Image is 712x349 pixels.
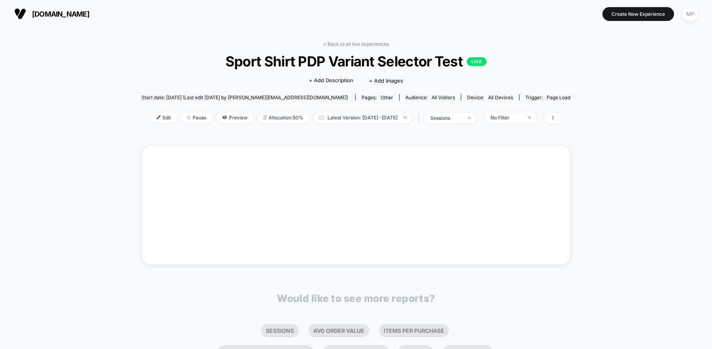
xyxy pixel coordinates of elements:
p: Would like to see more reports? [277,292,435,304]
span: Device: [461,94,519,100]
span: Start date: [DATE] (Last edit [DATE] by [PERSON_NAME][EMAIL_ADDRESS][DOMAIN_NAME]) [142,94,348,100]
div: MP [682,6,698,22]
span: Edit [151,112,177,123]
img: rebalance [263,115,267,120]
span: All Visitors [432,94,455,100]
button: MP [680,6,700,22]
p: LIVE [467,57,487,66]
span: + Add Description [309,77,353,85]
span: Pause [181,112,212,123]
span: Sport Shirt PDP Variant Selector Test [163,53,549,70]
span: [DOMAIN_NAME] [32,10,89,18]
div: No Filter [490,115,522,121]
div: Trigger: [525,94,570,100]
span: Latest Version: [DATE] - [DATE] [313,112,412,123]
span: + Add Images [369,77,403,84]
a: < Back to all live experiences [323,41,389,47]
span: all devices [488,94,513,100]
img: end [403,117,406,118]
span: | [416,112,424,124]
img: end [187,115,191,119]
li: Items Per Purchase [379,324,449,337]
span: other [381,94,393,100]
span: Allocation: 50% [258,112,309,123]
span: Preview [216,112,254,123]
img: end [528,117,531,118]
li: Avg Order Value [309,324,369,337]
div: Pages: [362,94,393,100]
button: [DOMAIN_NAME] [12,8,92,20]
button: Create New Experience [602,7,674,21]
div: Audience: [405,94,455,100]
img: Visually logo [14,8,26,20]
div: sessions [430,115,462,121]
img: calendar [319,115,324,119]
li: Sessions [261,324,299,337]
img: end [468,117,471,119]
span: Page Load [547,94,570,100]
img: edit [157,115,161,119]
